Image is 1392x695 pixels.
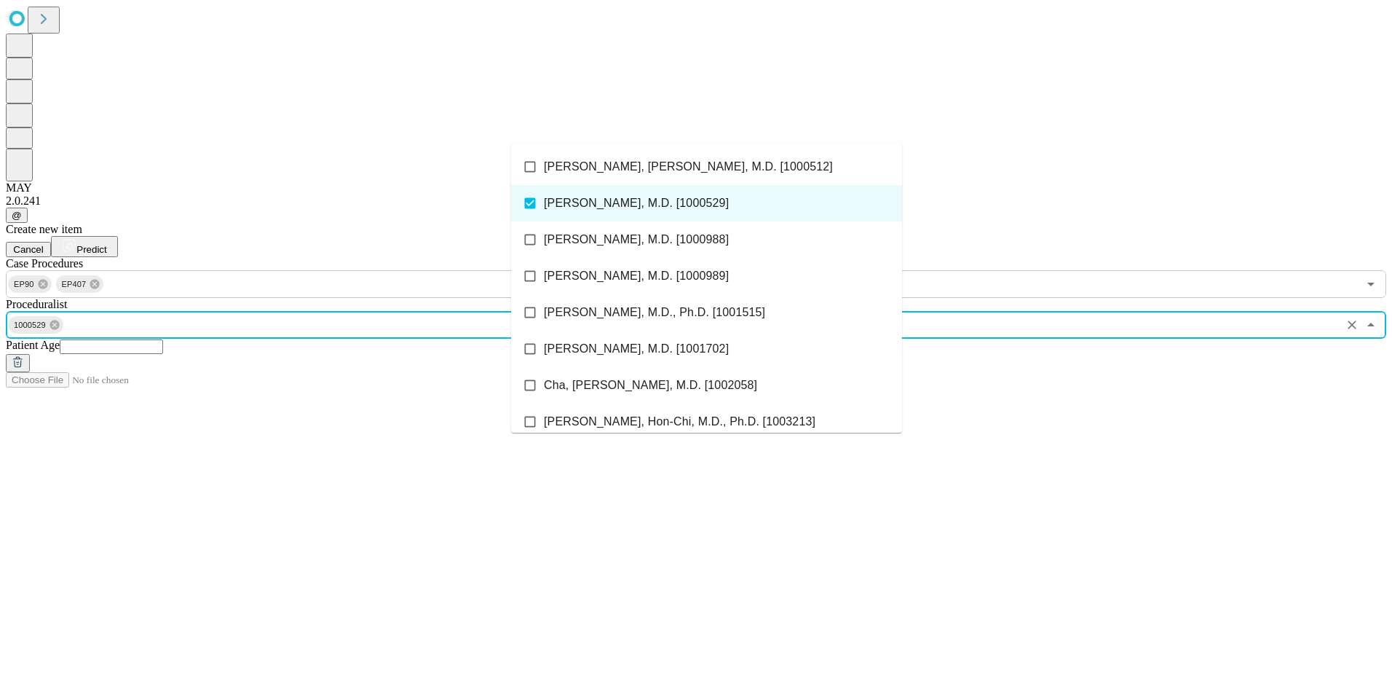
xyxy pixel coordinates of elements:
[544,377,757,394] span: Cha, [PERSON_NAME], M.D. [1002058]
[12,210,22,221] span: @
[56,276,92,293] span: EP407
[544,195,729,212] span: [PERSON_NAME], M.D. [1000529]
[6,223,82,235] span: Create new item
[6,208,28,223] button: @
[8,276,40,293] span: EP90
[8,275,52,293] div: EP90
[6,257,83,270] span: Scheduled Procedure
[544,304,765,321] span: [PERSON_NAME], M.D., Ph.D. [1001515]
[6,298,67,310] span: Proceduralist
[76,244,106,255] span: Predict
[544,231,729,248] span: [PERSON_NAME], M.D. [1000988]
[6,181,1386,195] div: MAY
[544,340,729,358] span: [PERSON_NAME], M.D. [1001702]
[51,236,118,257] button: Predict
[544,267,729,285] span: [PERSON_NAME], M.D. [1000989]
[8,316,63,334] div: 1000529
[544,158,833,176] span: [PERSON_NAME], [PERSON_NAME], M.D. [1000512]
[1361,315,1381,335] button: Close
[6,339,60,351] span: Patient Age
[8,317,52,334] span: 1000529
[6,242,51,257] button: Cancel
[1361,274,1381,294] button: Open
[544,413,815,431] span: [PERSON_NAME], Hon-Chi, M.D., Ph.D. [1003213]
[56,275,104,293] div: EP407
[13,244,44,255] span: Cancel
[1342,315,1362,335] button: Clear
[6,195,1386,208] div: 2.0.241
